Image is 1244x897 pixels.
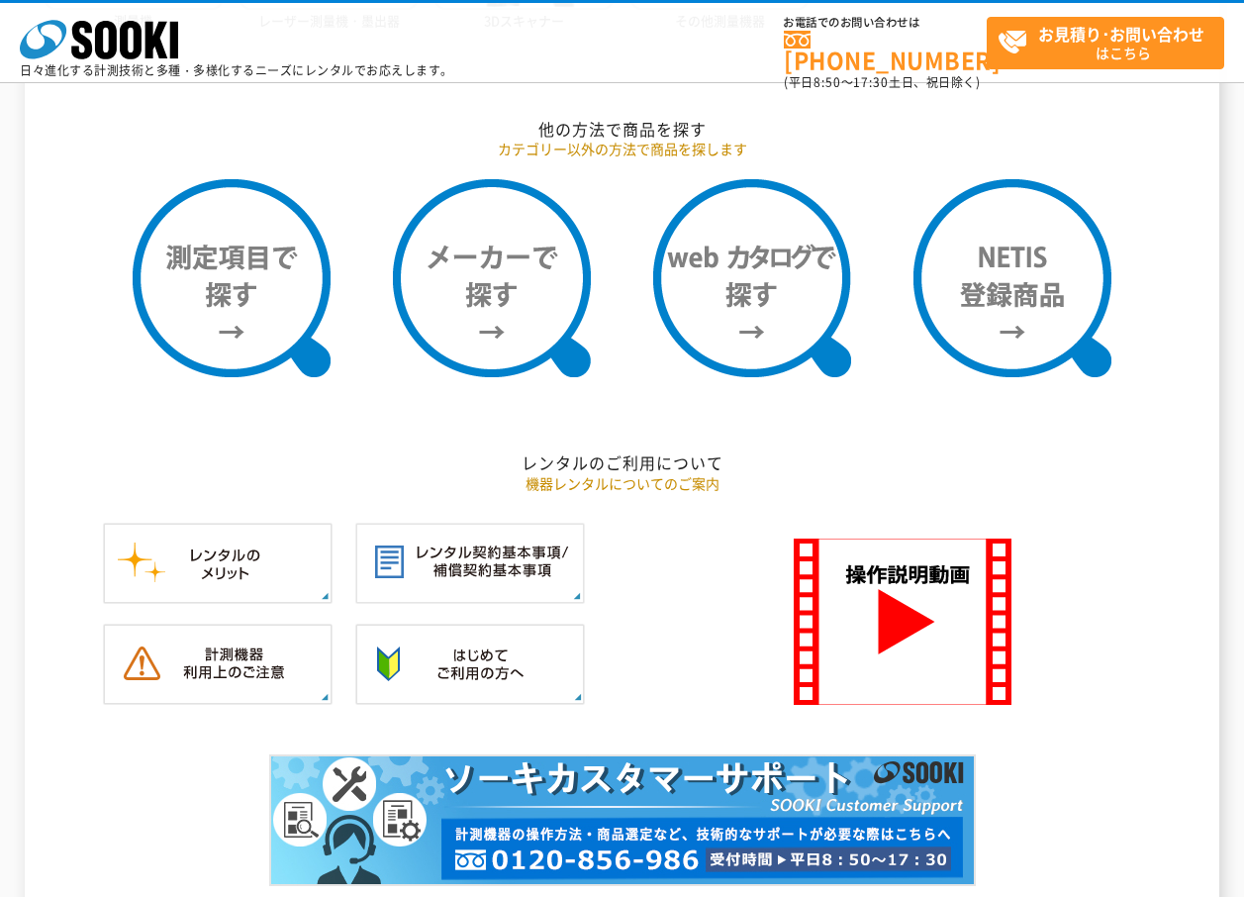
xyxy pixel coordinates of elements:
[103,685,333,704] a: 計測機器ご利用上のご注意
[998,18,1223,67] span: はこちら
[355,584,585,603] a: レンタル契約基本事項／補償契約基本事項
[355,523,585,604] img: レンタル契約基本事項／補償契約基本事項
[103,624,333,705] img: 計測機器ご利用上のご注意
[20,64,453,76] p: 日々進化する計測技術と多種・多様化するニーズにレンタルでお応えします。
[813,73,841,91] span: 8:50
[133,179,331,377] img: 測定項目で探す
[103,523,333,604] img: レンタルのメリット
[784,73,980,91] span: (平日 ～ 土日、祝日除く)
[913,179,1111,377] img: NETIS登録商品
[853,73,889,91] span: 17:30
[103,584,333,603] a: レンタルのメリット
[44,473,1201,494] p: 機器レンタルについてのご案内
[784,17,987,29] span: お電話でのお問い合わせは
[987,17,1224,69] a: お見積り･お問い合わせはこちら
[44,452,1201,473] h2: レンタルのご利用について
[393,179,591,377] img: メーカーで探す
[355,685,585,704] a: はじめてご利用の方へ
[44,119,1201,140] h2: 他の方法で商品を探す
[1038,22,1204,46] strong: お見積り･お問い合わせ
[269,754,976,886] img: カスタマーサポート
[355,624,585,705] img: はじめてご利用の方へ
[794,539,1011,705] img: SOOKI 操作説明動画
[784,31,987,71] a: [PHONE_NUMBER]
[653,179,851,377] img: webカタログで探す
[44,139,1201,159] p: カテゴリー以外の方法で商品を探します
